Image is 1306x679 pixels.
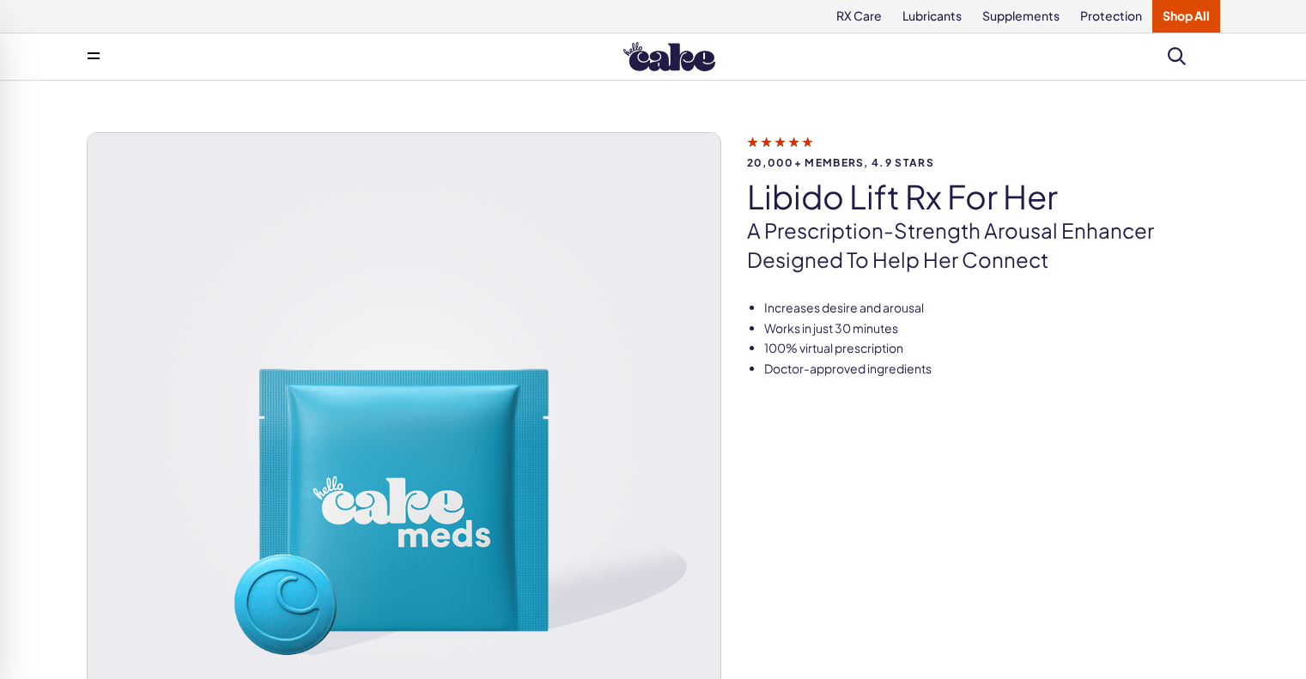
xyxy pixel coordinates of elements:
li: Doctor-approved ingredients [764,361,1220,378]
p: A prescription-strength arousal enhancer designed to help her connect [747,216,1220,274]
span: 20,000+ members, 4.9 stars [747,157,1220,168]
img: Hello Cake [623,42,715,71]
h1: Libido Lift Rx For Her [747,179,1220,215]
a: 20,000+ members, 4.9 stars [747,134,1220,168]
li: 100% virtual prescription [764,340,1220,357]
li: Increases desire and arousal [764,300,1220,317]
li: Works in just 30 minutes [764,320,1220,337]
